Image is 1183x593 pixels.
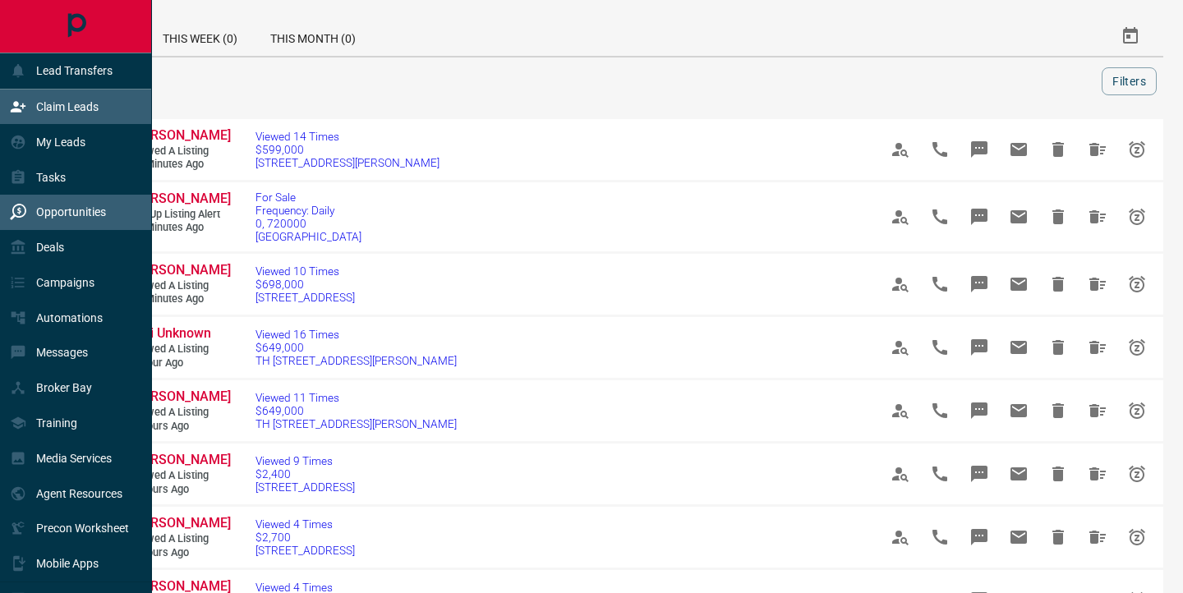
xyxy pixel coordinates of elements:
[131,452,230,469] a: [PERSON_NAME]
[255,391,457,404] span: Viewed 11 Times
[1078,328,1117,367] span: Hide All from Cali Unknown
[1078,130,1117,169] span: Hide All from Vivien CHIN
[999,391,1038,430] span: Email
[131,145,230,159] span: Viewed a Listing
[255,204,361,217] span: Frequency: Daily
[999,517,1038,557] span: Email
[1038,517,1078,557] span: Hide
[1102,67,1157,95] button: Filters
[1078,197,1117,237] span: Hide All from Frank Rubino
[131,452,231,467] span: [PERSON_NAME]
[1117,197,1157,237] span: Snooze
[255,230,361,243] span: [GEOGRAPHIC_DATA]
[960,197,999,237] span: Message
[255,454,355,494] a: Viewed 9 Times$2,400[STREET_ADDRESS]
[255,454,355,467] span: Viewed 9 Times
[1038,454,1078,494] span: Hide
[255,291,355,304] span: [STREET_ADDRESS]
[255,217,361,230] span: 0, 720000
[255,531,355,544] span: $2,700
[255,480,355,494] span: [STREET_ADDRESS]
[131,325,230,342] a: Cali Unknown
[1117,328,1157,367] span: Snooze
[960,454,999,494] span: Message
[1038,391,1078,430] span: Hide
[131,406,230,420] span: Viewed a Listing
[255,517,355,531] span: Viewed 4 Times
[131,158,230,172] span: 34 minutes ago
[1038,328,1078,367] span: Hide
[255,328,457,341] span: Viewed 16 Times
[131,515,230,532] a: [PERSON_NAME]
[1117,454,1157,494] span: Snooze
[920,391,960,430] span: Call
[131,262,230,279] a: [PERSON_NAME]
[146,16,254,56] div: This Week (0)
[255,156,440,169] span: [STREET_ADDRESS][PERSON_NAME]
[1038,130,1078,169] span: Hide
[131,191,230,208] a: [PERSON_NAME]
[131,469,230,483] span: Viewed a Listing
[131,325,211,341] span: Cali Unknown
[255,417,457,430] span: TH [STREET_ADDRESS][PERSON_NAME]
[131,515,231,531] span: [PERSON_NAME]
[255,391,457,430] a: Viewed 11 Times$649,000TH [STREET_ADDRESS][PERSON_NAME]
[131,127,231,143] span: [PERSON_NAME]
[999,130,1038,169] span: Email
[1078,264,1117,304] span: Hide All from Frank Rubino
[131,356,230,370] span: 1 hour ago
[920,454,960,494] span: Call
[131,279,230,293] span: Viewed a Listing
[999,328,1038,367] span: Email
[255,404,457,417] span: $649,000
[255,264,355,304] a: Viewed 10 Times$698,000[STREET_ADDRESS]
[131,191,231,206] span: [PERSON_NAME]
[131,342,230,356] span: Viewed a Listing
[131,420,230,434] span: 3 hours ago
[255,328,457,367] a: Viewed 16 Times$649,000TH [STREET_ADDRESS][PERSON_NAME]
[255,467,355,480] span: $2,400
[255,143,440,156] span: $599,000
[1078,517,1117,557] span: Hide All from Omkar Chowkwale
[255,354,457,367] span: TH [STREET_ADDRESS][PERSON_NAME]
[881,328,920,367] span: View Profile
[999,454,1038,494] span: Email
[131,532,230,546] span: Viewed a Listing
[255,191,361,204] span: For Sale
[960,328,999,367] span: Message
[881,197,920,237] span: View Profile
[960,391,999,430] span: Message
[920,264,960,304] span: Call
[1117,391,1157,430] span: Snooze
[1117,130,1157,169] span: Snooze
[960,130,999,169] span: Message
[881,517,920,557] span: View Profile
[999,264,1038,304] span: Email
[131,221,230,235] span: 35 minutes ago
[1117,264,1157,304] span: Snooze
[255,341,457,354] span: $649,000
[255,544,355,557] span: [STREET_ADDRESS]
[881,130,920,169] span: View Profile
[920,517,960,557] span: Call
[920,328,960,367] span: Call
[1078,391,1117,430] span: Hide All from Frank Rubino
[255,191,361,243] a: For SaleFrequency: Daily0, 720000[GEOGRAPHIC_DATA]
[920,130,960,169] span: Call
[960,264,999,304] span: Message
[255,264,355,278] span: Viewed 10 Times
[131,127,230,145] a: [PERSON_NAME]
[255,278,355,291] span: $698,000
[131,292,230,306] span: 49 minutes ago
[1117,517,1157,557] span: Snooze
[1111,16,1150,56] button: Select Date Range
[131,388,230,406] a: [PERSON_NAME]
[920,197,960,237] span: Call
[131,208,230,222] span: Set up Listing Alert
[255,130,440,143] span: Viewed 14 Times
[1038,264,1078,304] span: Hide
[131,262,231,278] span: [PERSON_NAME]
[1038,197,1078,237] span: Hide
[131,388,231,404] span: [PERSON_NAME]
[254,16,372,56] div: This Month (0)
